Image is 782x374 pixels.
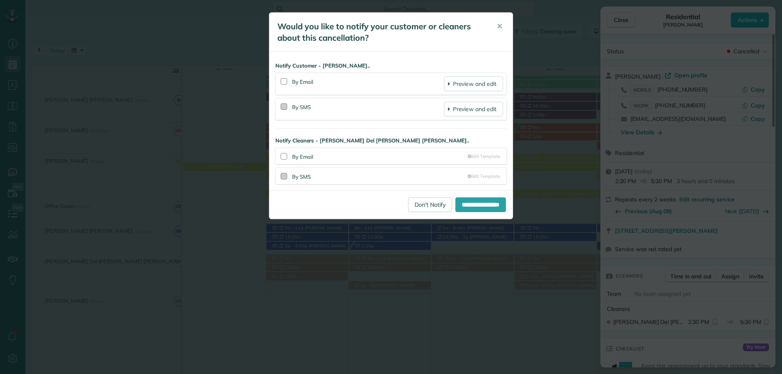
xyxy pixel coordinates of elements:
div: By Email [292,77,444,91]
h5: Would you like to notify your customer or cleaners about this cancellation? [277,21,485,44]
div: By SMS [292,102,444,116]
a: Don't Notify [408,197,452,212]
a: Edit Template [468,153,500,160]
a: Preview and edit [444,102,503,116]
div: By Email [292,151,468,161]
strong: Notify Customer - [PERSON_NAME].. [275,62,507,70]
div: By SMS [292,171,468,181]
a: Preview and edit [444,77,503,91]
strong: Notify Cleaners - [PERSON_NAME] Del [PERSON_NAME] [PERSON_NAME].. [275,137,507,144]
span: ✕ [496,22,503,31]
a: Edit Template [468,173,500,179]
